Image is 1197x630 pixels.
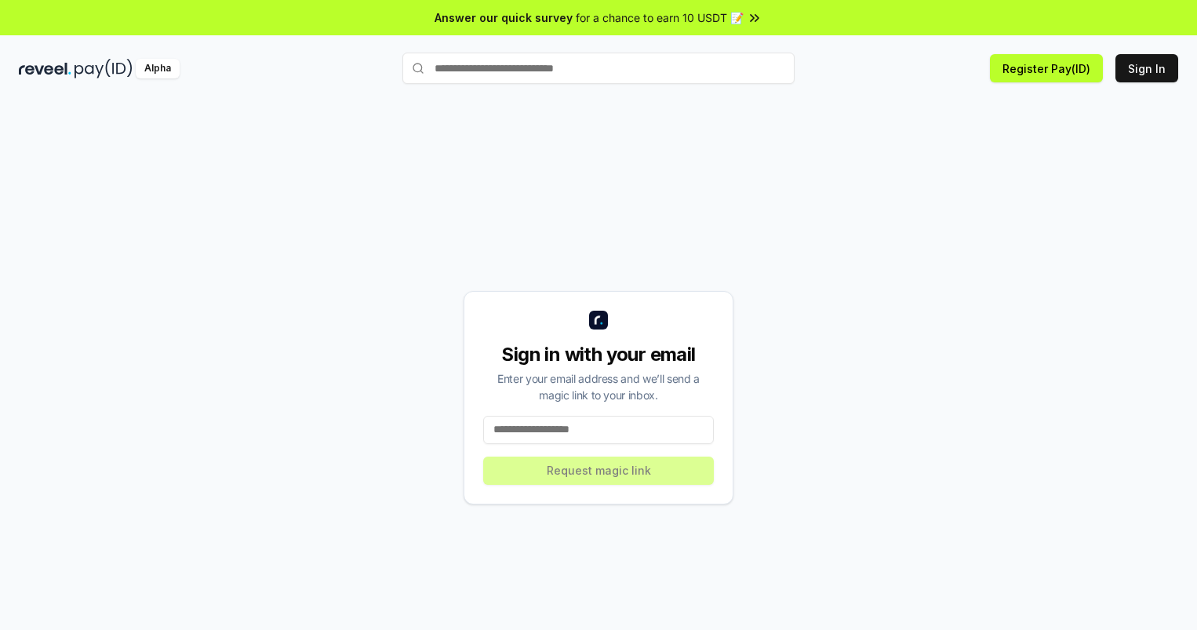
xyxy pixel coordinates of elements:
img: pay_id [75,59,133,78]
div: Sign in with your email [483,342,714,367]
img: reveel_dark [19,59,71,78]
div: Enter your email address and we’ll send a magic link to your inbox. [483,370,714,403]
button: Register Pay(ID) [990,54,1103,82]
button: Sign In [1115,54,1178,82]
div: Alpha [136,59,180,78]
span: for a chance to earn 10 USDT 📝 [576,9,744,26]
img: logo_small [589,311,608,330]
span: Answer our quick survey [435,9,573,26]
